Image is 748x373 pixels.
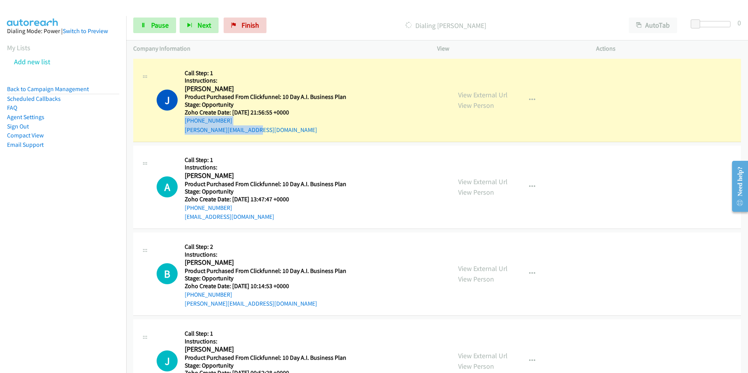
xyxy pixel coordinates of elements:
[7,132,44,139] a: Compact View
[14,57,50,66] a: Add new list
[185,69,346,77] h5: Call Step: 1
[185,362,346,369] h5: Stage: Opportunity
[185,188,346,195] h5: Stage: Opportunity
[157,350,178,371] h1: J
[185,251,346,259] h5: Instructions:
[458,90,508,99] a: View External Url
[7,26,119,36] div: Dialing Mode: Power |
[458,274,494,283] a: View Person
[7,104,17,111] a: FAQ
[596,44,741,53] p: Actions
[185,258,344,267] h2: [PERSON_NAME]
[737,18,741,28] div: 0
[242,21,259,30] span: Finish
[437,44,582,53] p: View
[185,180,346,188] h5: Product Purchased From Clickfunnel: 10 Day A.I. Business Plan
[185,109,346,116] h5: Zoho Create Date: [DATE] 21:56:55 +0000
[185,126,317,134] a: [PERSON_NAME][EMAIL_ADDRESS][DOMAIN_NAME]
[185,213,274,220] a: [EMAIL_ADDRESS][DOMAIN_NAME]
[151,21,169,30] span: Pause
[185,195,346,203] h5: Zoho Create Date: [DATE] 13:47:47 +0000
[7,95,61,102] a: Scheduled Callbacks
[277,20,615,31] p: Dialing [PERSON_NAME]
[157,176,178,197] div: The call is yet to be attempted
[725,155,748,217] iframe: Resource Center
[63,27,108,35] a: Switch to Preview
[185,101,346,109] h5: Stage: Opportunity
[185,354,346,362] h5: Product Purchased From Clickfunnel: 10 Day A.I. Business Plan
[458,101,494,110] a: View Person
[185,338,346,345] h5: Instructions:
[185,274,346,282] h5: Stage: Opportunity
[185,84,344,93] h2: [PERSON_NAME]
[7,43,30,52] a: My Lists
[185,164,346,171] h5: Instructions:
[157,176,178,197] h1: A
[185,330,346,338] h5: Call Step: 1
[133,18,176,33] a: Pause
[185,117,232,124] a: [PHONE_NUMBER]
[7,123,29,130] a: Sign Out
[185,156,346,164] h5: Call Step: 1
[458,264,508,273] a: View External Url
[695,21,730,27] div: Delay between calls (in seconds)
[458,177,508,186] a: View External Url
[185,291,232,298] a: [PHONE_NUMBER]
[198,21,211,30] span: Next
[185,171,344,180] h2: [PERSON_NAME]
[629,18,677,33] button: AutoTab
[185,267,346,275] h5: Product Purchased From Clickfunnel: 10 Day A.I. Business Plan
[185,345,344,354] h2: [PERSON_NAME]
[157,350,178,371] div: The call is yet to be attempted
[185,204,232,211] a: [PHONE_NUMBER]
[458,188,494,197] a: View Person
[133,44,423,53] p: Company Information
[157,90,178,111] h1: J
[157,263,178,284] div: The call is yet to be attempted
[224,18,266,33] a: Finish
[458,362,494,371] a: View Person
[180,18,219,33] button: Next
[458,351,508,360] a: View External Url
[185,300,317,307] a: [PERSON_NAME][EMAIL_ADDRESS][DOMAIN_NAME]
[185,77,346,84] h5: Instructions:
[7,141,44,148] a: Email Support
[185,93,346,101] h5: Product Purchased From Clickfunnel: 10 Day A.I. Business Plan
[185,243,346,251] h5: Call Step: 2
[185,282,346,290] h5: Zoho Create Date: [DATE] 10:14:53 +0000
[157,263,178,284] h1: B
[7,113,44,121] a: Agent Settings
[7,85,89,93] a: Back to Campaign Management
